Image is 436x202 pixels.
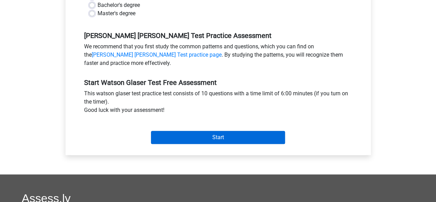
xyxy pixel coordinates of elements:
[92,51,222,58] a: [PERSON_NAME] [PERSON_NAME] Test practice page
[98,1,140,9] label: Bachelor's degree
[84,31,352,40] h5: [PERSON_NAME] [PERSON_NAME] Test Practice Assessment
[151,131,285,144] input: Start
[98,9,135,18] label: Master's degree
[79,89,357,117] div: This watson glaser test practice test consists of 10 questions with a time limit of 6:00 minutes ...
[79,42,357,70] div: We recommend that you first study the common patterns and questions, which you can find on the . ...
[84,78,352,87] h5: Start Watson Glaser Test Free Assessment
